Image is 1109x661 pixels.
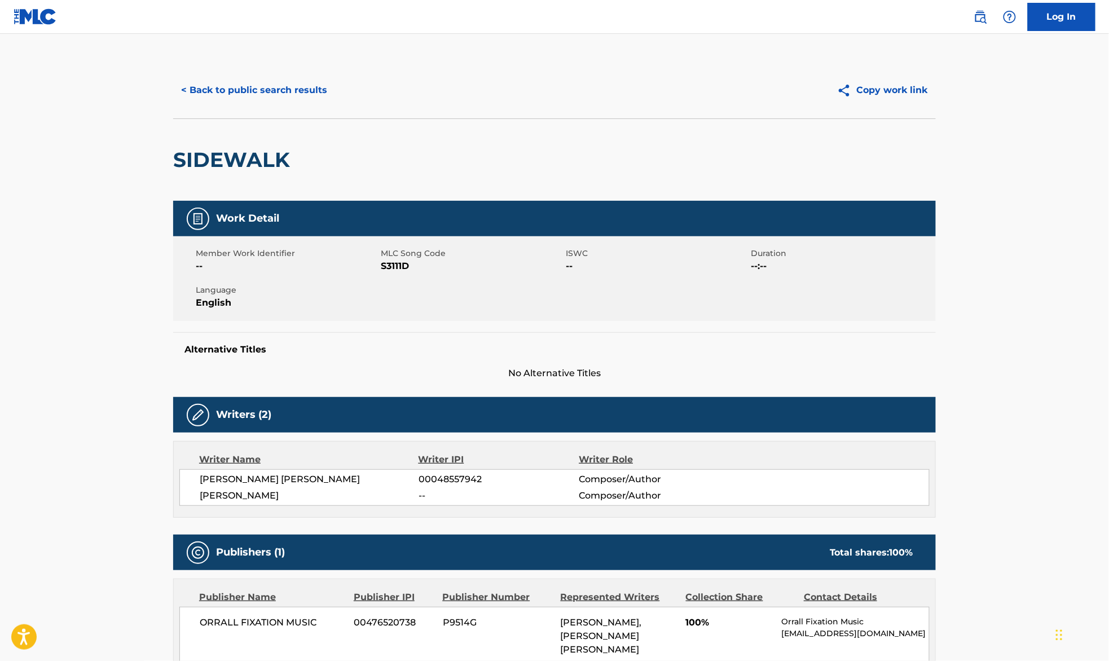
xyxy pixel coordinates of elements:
div: Collection Share [686,591,795,604]
h5: Publishers (1) [216,546,285,559]
div: Publisher Number [442,591,552,604]
span: ISWC [566,248,748,259]
button: Copy work link [829,76,936,104]
span: -- [419,489,579,503]
div: Writer Role [579,453,725,466]
img: Copy work link [837,83,857,98]
div: Contact Details [804,591,913,604]
h5: Work Detail [216,212,279,225]
h2: SIDEWALK [173,147,296,173]
button: < Back to public search results [173,76,335,104]
div: Publisher IPI [354,591,434,604]
span: MLC Song Code [381,248,563,259]
span: --:-- [751,259,933,273]
span: [PERSON_NAME] [PERSON_NAME] [200,473,419,486]
span: Duration [751,248,933,259]
span: Member Work Identifier [196,248,378,259]
img: search [974,10,987,24]
img: MLC Logo [14,8,57,25]
span: -- [196,259,378,273]
span: 00048557942 [419,473,579,486]
span: Composer/Author [579,489,725,503]
a: Log In [1028,3,1095,31]
span: P9514G [443,616,552,629]
div: Help [998,6,1021,28]
div: Total shares: [830,546,913,559]
span: Composer/Author [579,473,725,486]
span: 100% [686,616,773,629]
div: Writer IPI [419,453,579,466]
span: 00476520738 [354,616,434,629]
div: Publisher Name [199,591,345,604]
span: S3111D [381,259,563,273]
span: Language [196,284,378,296]
div: Represented Writers [561,591,677,604]
h5: Writers (2) [216,408,271,421]
p: [EMAIL_ADDRESS][DOMAIN_NAME] [782,628,929,640]
p: Orrall Fixation Music [782,616,929,628]
span: [PERSON_NAME], [PERSON_NAME] [PERSON_NAME] [561,617,642,655]
span: English [196,296,378,310]
img: Writers [191,408,205,422]
a: Public Search [969,6,992,28]
img: help [1003,10,1016,24]
div: Drag [1056,618,1063,652]
span: -- [566,259,748,273]
h5: Alternative Titles [184,344,925,355]
span: [PERSON_NAME] [200,489,419,503]
span: No Alternative Titles [173,367,936,380]
span: 100 % [890,547,913,558]
img: Publishers [191,546,205,559]
iframe: Chat Widget [1053,607,1109,661]
span: ORRALL FIXATION MUSIC [200,616,346,629]
img: Work Detail [191,212,205,226]
div: Writer Name [199,453,419,466]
